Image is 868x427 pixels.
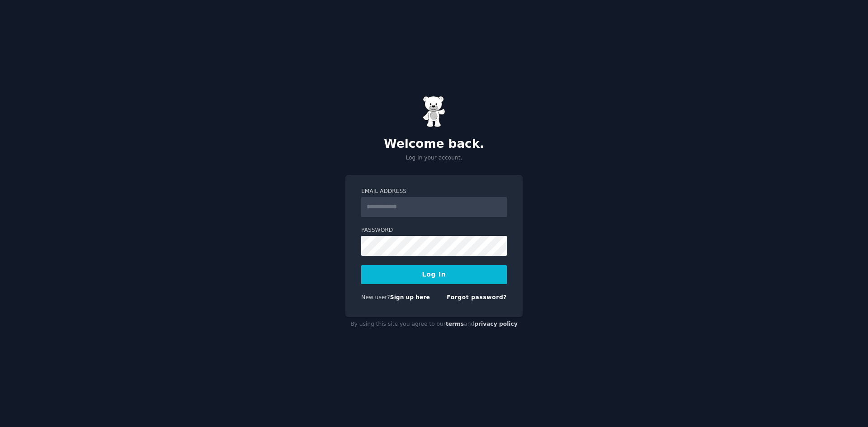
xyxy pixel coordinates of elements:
p: Log in your account. [345,154,523,162]
label: Password [361,226,507,235]
a: Sign up here [390,294,430,300]
label: Email Address [361,188,507,196]
img: Gummy Bear [423,96,445,127]
div: By using this site you agree to our and [345,317,523,332]
a: terms [446,321,464,327]
span: New user? [361,294,390,300]
a: privacy policy [474,321,518,327]
h2: Welcome back. [345,137,523,151]
button: Log In [361,265,507,284]
a: Forgot password? [447,294,507,300]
